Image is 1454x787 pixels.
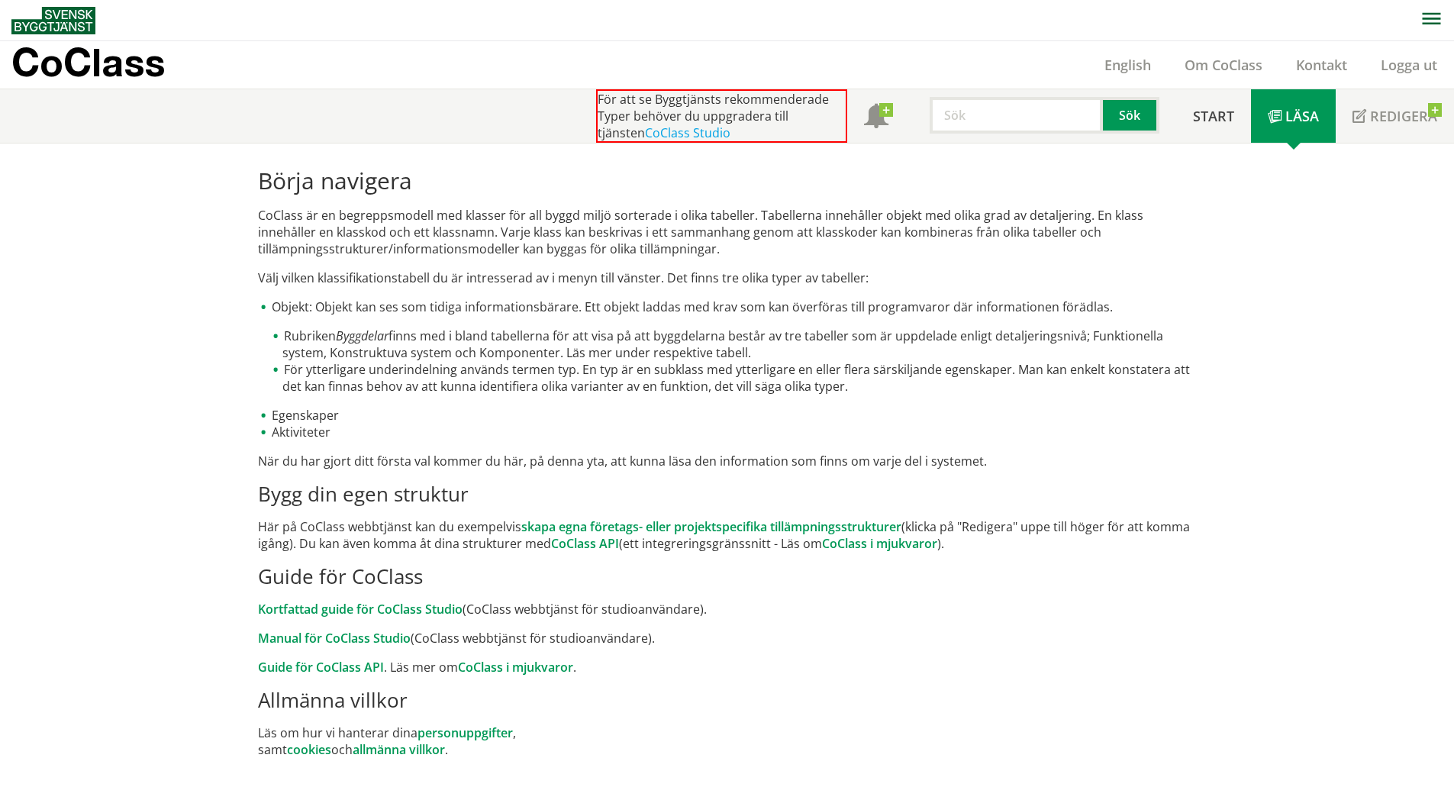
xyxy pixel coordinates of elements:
span: Start [1193,107,1234,125]
a: English [1088,56,1168,74]
input: Sök [930,97,1103,134]
p: CoClass är en begreppsmodell med klasser för all byggd miljö sorterade i olika tabeller. Tabeller... [258,207,1196,257]
a: allmänna villkor [353,741,445,758]
a: Läsa [1251,89,1336,143]
a: CoClass Studio [645,124,730,141]
button: Sök [1103,97,1159,134]
a: Manual för CoClass Studio [258,630,411,647]
a: CoClass i mjukvaror [458,659,573,676]
p: (CoClass webbtjänst för studioanvändare). [258,630,1196,647]
a: Logga ut [1364,56,1454,74]
p: Här på CoClass webbtjänst kan du exempelvis (klicka på "Redigera" uppe till höger för att komma i... [258,518,1196,552]
li: Aktiviteter [258,424,1196,440]
h2: Bygg din egen struktur [258,482,1196,506]
em: Byggdelar [336,327,388,344]
a: skapa egna företags- eller projektspecifika tillämpningsstrukturer [521,518,901,535]
p: CoClass [11,53,165,71]
a: Redigera [1336,89,1454,143]
img: Svensk Byggtjänst [11,7,95,34]
a: Om CoClass [1168,56,1279,74]
p: Läs om hur vi hanterar dina , samt och . [258,724,1196,758]
a: cookies [287,741,331,758]
span: Notifikationer [864,105,888,130]
h1: Börja navigera [258,167,1196,195]
li: Egenskaper [258,407,1196,424]
h2: Guide för CoClass [258,564,1196,589]
li: Rubriken finns med i bland tabellerna för att visa på att byggdelarna består av tre tabeller som ... [270,327,1196,361]
a: Start [1176,89,1251,143]
a: personuppgifter [418,724,513,741]
a: CoClass i mjukvaror [822,535,937,552]
span: Redigera [1370,107,1437,125]
a: CoClass [11,41,198,89]
p: När du har gjort ditt första val kommer du här, på denna yta, att kunna läsa den information som ... [258,453,1196,469]
li: För ytterligare underindelning används termen typ. En typ är en subklass med ytterligare en eller... [270,361,1196,395]
a: Kontakt [1279,56,1364,74]
h2: Allmänna villkor [258,688,1196,712]
a: Kortfattad guide för CoClass Studio [258,601,463,618]
div: För att se Byggtjänsts rekommenderade Typer behöver du uppgradera till tjänsten [596,89,847,143]
p: Välj vilken klassifikationstabell du är intresserad av i menyn till vänster. Det finns tre olika ... [258,269,1196,286]
a: CoClass API [551,535,619,552]
span: Läsa [1285,107,1319,125]
p: . Läs mer om . [258,659,1196,676]
p: (CoClass webbtjänst för studioanvändare). [258,601,1196,618]
li: Objekt: Objekt kan ses som tidiga informationsbärare. Ett objekt laddas med krav som kan överföra... [258,298,1196,395]
a: Guide för CoClass API [258,659,384,676]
